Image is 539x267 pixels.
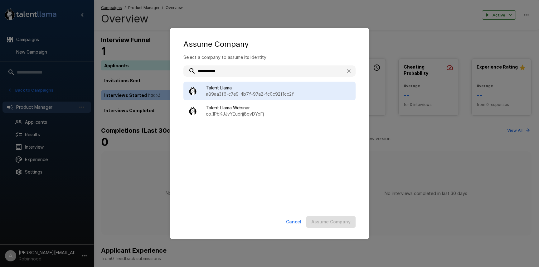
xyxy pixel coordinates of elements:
span: Talent Llama [206,85,351,91]
p: co_1PbKJJvYEudrjj8qvDYpFj [206,111,351,117]
p: a89aa3f6-c7e9-4b7f-97a2-fc0c92f1cc2f [206,91,351,97]
span: Talent Llama Webinar [206,105,351,111]
img: llama_clean.png [188,107,197,115]
button: Cancel [284,216,304,228]
img: llama_clean.png [188,87,197,95]
div: Talent Llamaa89aa3f6-c7e9-4b7f-97a2-fc0c92f1cc2f [183,82,356,100]
div: Assume Company [183,39,356,49]
p: Select a company to assume its identity [183,54,356,60]
div: Talent Llama Webinarco_1PbKJJvYEudrjj8qvDYpFj [183,102,356,120]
